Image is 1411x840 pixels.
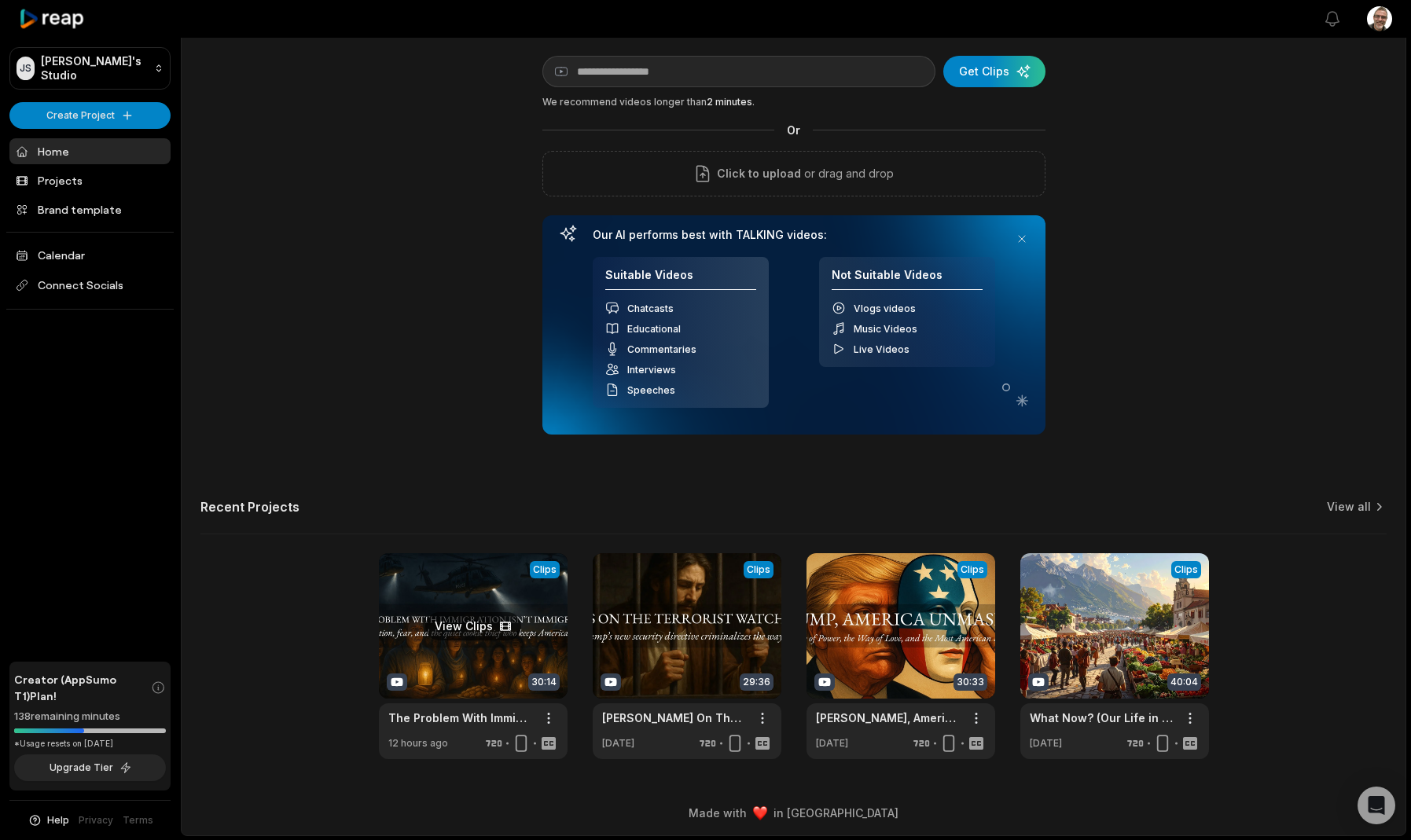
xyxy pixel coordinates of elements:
[1030,710,1174,726] a: What Now? (Our Life in Exile)
[774,122,813,138] span: Or
[79,813,113,827] a: Privacy
[943,56,1045,87] button: Get Clips
[854,323,917,335] span: Music Videos
[1358,787,1395,824] div: Open Intercom Messenger
[627,323,681,335] span: Educational
[1327,499,1371,515] a: View all
[9,102,171,129] button: Create Project
[816,710,961,726] a: [PERSON_NAME], America Unmasked: The Way of Power, the Way of Love, and the Most [DEMOGRAPHIC_DAT...
[388,710,533,726] a: The Problem With Immigration Isn't Immigration: Immigration, fear, and the quiet cookie thief.
[605,268,756,291] h4: Suitable Videos
[200,499,299,515] h2: Recent Projects
[9,271,171,299] span: Connect Socials
[717,164,801,183] span: Click to upload
[17,57,35,80] div: JS
[542,95,1045,109] div: We recommend videos longer than .
[196,805,1391,821] div: Made with in [GEOGRAPHIC_DATA]
[28,813,69,827] button: Help
[123,813,153,827] a: Terms
[9,242,171,268] a: Calendar
[9,138,171,164] a: Home
[9,196,171,222] a: Brand template
[801,164,894,183] p: or drag and drop
[854,343,909,355] span: Live Videos
[753,806,767,820] img: heart emoji
[14,671,151,704] span: Creator (AppSumo T1) Plan!
[627,384,675,396] span: Speeches
[707,96,752,108] span: 2 minutes
[41,54,148,83] p: [PERSON_NAME]'s Studio
[14,754,166,781] button: Upgrade Tier
[47,813,69,827] span: Help
[627,343,696,355] span: Commentaries
[627,303,674,314] span: Chatcasts
[9,167,171,193] a: Projects
[627,364,676,376] span: Interviews
[832,268,983,291] h4: Not Suitable Videos
[602,710,747,726] a: [PERSON_NAME] On The Terrorist Watchlist: How [PERSON_NAME] new security directive criminalizes t...
[14,709,166,724] div: 138 remaining minutes
[593,228,995,242] h3: Our AI performs best with TALKING videos:
[854,303,916,314] span: Vlogs videos
[14,738,166,750] div: *Usage resets on [DATE]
